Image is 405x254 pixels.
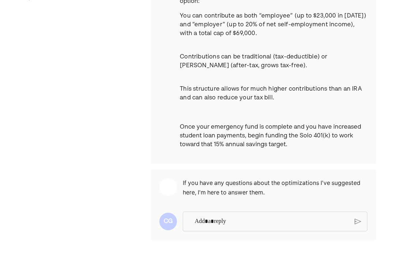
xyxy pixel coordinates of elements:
span: You can contribute as both “employee” (up to $23,000 in [DATE]) and “employer” (up to 20% of net ... [180,13,366,37]
p: Once your emergency fund is complete and you have increased student loan payments, begin funding ... [180,123,367,149]
pre: If you have any questions about the optimizations I've suggested here, I'm here to answer them. [183,178,367,197]
div: CG [159,213,177,230]
span: Contributions can be traditional (tax-deductible) or [PERSON_NAME] (after-tax, grows tax-free). [180,54,327,69]
span: This structure allows for much higher contributions than an IRA and can also reduce your tax bill. [180,86,362,101]
div: Rich Text Editor. Editing area: main [191,212,353,231]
